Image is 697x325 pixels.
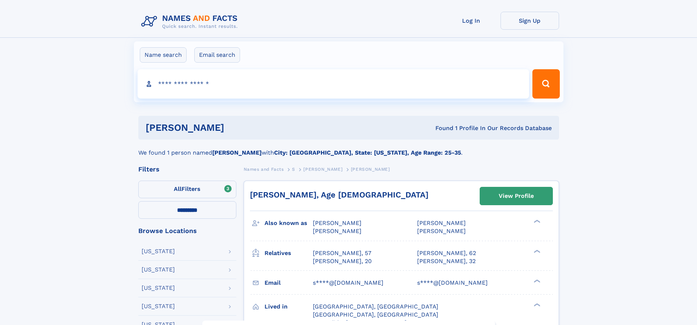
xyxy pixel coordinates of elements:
[532,302,541,307] div: ❯
[499,188,534,204] div: View Profile
[442,12,501,30] a: Log In
[250,190,428,199] a: [PERSON_NAME], Age [DEMOGRAPHIC_DATA]
[313,311,438,318] span: [GEOGRAPHIC_DATA], [GEOGRAPHIC_DATA]
[417,219,466,226] span: [PERSON_NAME]
[313,219,361,226] span: [PERSON_NAME]
[303,165,342,174] a: [PERSON_NAME]
[480,187,552,205] a: View Profile
[138,181,236,198] label: Filters
[142,303,175,309] div: [US_STATE]
[330,124,552,132] div: Found 1 Profile In Our Records Database
[313,228,361,234] span: [PERSON_NAME]
[174,185,181,192] span: All
[501,12,559,30] a: Sign Up
[417,249,476,257] a: [PERSON_NAME], 62
[265,247,313,259] h3: Relatives
[532,249,541,254] div: ❯
[138,69,529,99] input: search input
[532,69,559,99] button: Search Button
[244,165,284,174] a: Names and Facts
[138,228,236,234] div: Browse Locations
[313,257,372,265] a: [PERSON_NAME], 20
[138,166,236,173] div: Filters
[292,167,295,172] span: S
[138,12,244,32] img: Logo Names and Facts
[417,228,466,234] span: [PERSON_NAME]
[274,149,461,156] b: City: [GEOGRAPHIC_DATA], State: [US_STATE], Age Range: 25-35
[265,277,313,289] h3: Email
[532,278,541,283] div: ❯
[417,257,476,265] a: [PERSON_NAME], 32
[142,248,175,254] div: [US_STATE]
[303,167,342,172] span: [PERSON_NAME]
[292,165,295,174] a: S
[313,303,438,310] span: [GEOGRAPHIC_DATA], [GEOGRAPHIC_DATA]
[265,300,313,313] h3: Lived in
[532,219,541,224] div: ❯
[351,167,390,172] span: [PERSON_NAME]
[142,267,175,273] div: [US_STATE]
[194,47,240,63] label: Email search
[138,140,559,157] div: We found 1 person named with .
[212,149,262,156] b: [PERSON_NAME]
[313,249,371,257] a: [PERSON_NAME], 57
[146,123,330,132] h1: [PERSON_NAME]
[140,47,187,63] label: Name search
[142,285,175,291] div: [US_STATE]
[265,217,313,229] h3: Also known as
